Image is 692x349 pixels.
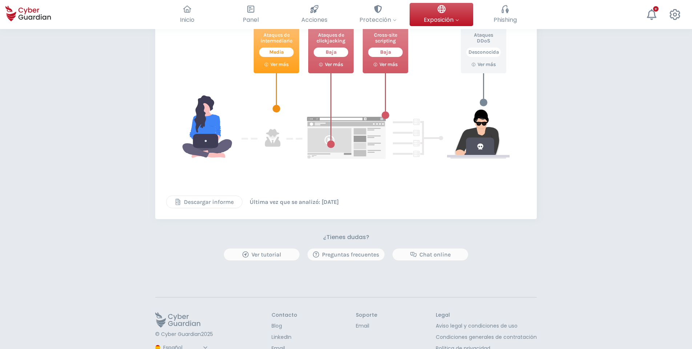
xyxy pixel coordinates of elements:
button: Acciones [282,3,346,26]
p: Cross-site scripting [368,32,403,44]
button: Panel [219,3,282,26]
div: Descargar informe [172,198,237,206]
button: Preguntas frecuentes [307,248,385,261]
p: Ver más [478,61,496,68]
button: Ver tutorial [224,248,300,261]
div: Desconocida [466,48,501,57]
span: Exposición [424,15,459,24]
p: Ataques DDoS [466,32,501,44]
span: Acciones [301,15,327,24]
p: Ver más [379,61,398,68]
p: Ataques de clickjacking [314,32,348,44]
div: Chat online [398,250,463,259]
h3: Contacto [271,312,297,319]
a: LinkedIn [271,333,297,341]
p: © Cyber Guardian 2025 [155,331,213,338]
p: Ver más [270,61,289,68]
div: Baja [314,48,348,57]
h3: Soporte [356,312,377,319]
div: Baja [368,48,403,57]
img: hacker-svg [182,95,510,159]
a: Blog [271,322,297,330]
button: Chat online [392,248,468,261]
span: Phishing [494,15,517,24]
div: Ver tutorial [229,250,294,259]
button: Phishing [473,3,537,26]
h3: Legal [436,312,537,319]
div: Preguntas frecuentes [313,250,379,259]
button: Descargar informe [166,196,242,208]
div: + [653,6,659,12]
span: Panel [243,15,259,24]
div: Última vez que se analizó: [DATE] [250,198,339,206]
span: Inicio [180,15,194,24]
span: Protección [359,15,397,24]
button: Protección [346,3,410,26]
p: Ataques de intermediario [259,32,294,44]
button: Inicio [155,3,219,26]
a: Aviso legal y condiciones de uso [436,322,537,330]
button: Exposición [410,3,473,26]
p: Ver más [325,61,343,68]
a: Condiciones generales de contratación [436,333,537,341]
div: Media [259,48,294,57]
h3: ¿Tienes dudas? [323,234,369,241]
a: Email [356,322,377,330]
